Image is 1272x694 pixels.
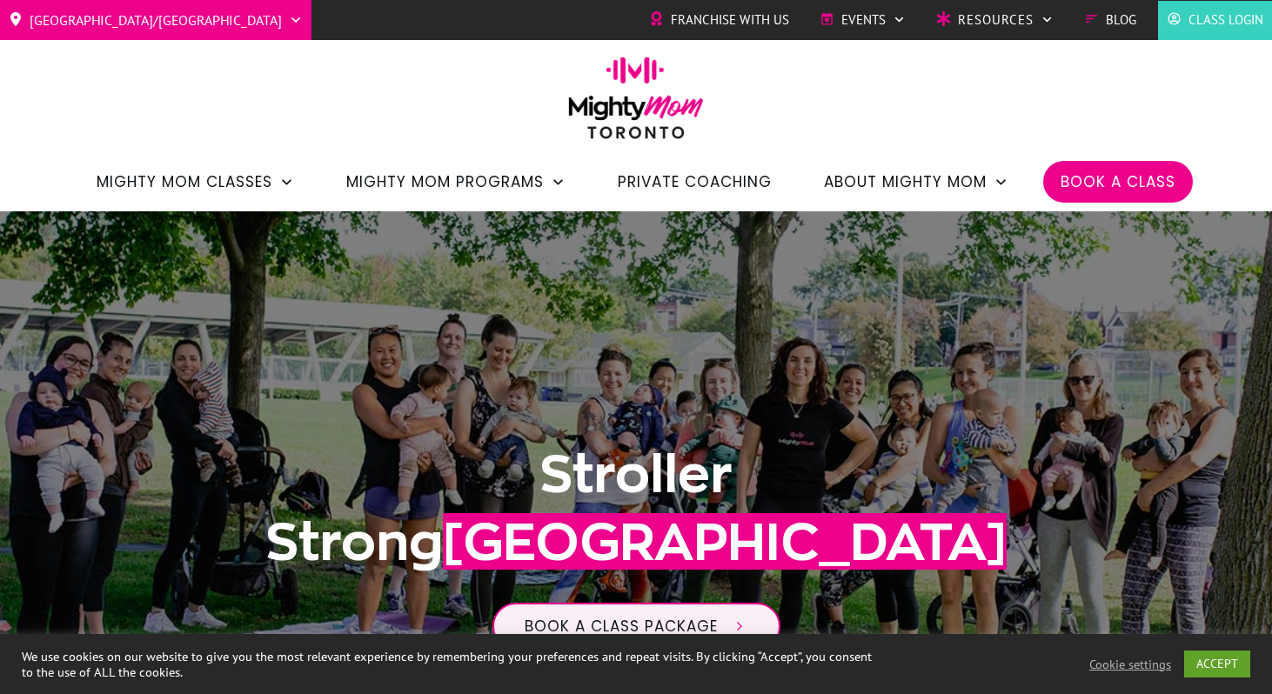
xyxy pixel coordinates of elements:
span: Mighty Mom Classes [97,167,272,197]
span: [GEOGRAPHIC_DATA] [443,513,1007,570]
h1: Stroller Strong [167,440,1105,576]
a: Franchise with Us [649,7,789,33]
a: ACCEPT [1184,651,1250,677]
a: Book a Class [1061,167,1175,197]
span: Resources [958,7,1034,33]
a: Mighty Mom Classes [97,167,294,197]
a: Resources [936,7,1054,33]
span: Mighty Mom Programs [346,167,544,197]
a: Book a class package [492,603,780,650]
a: Private Coaching [618,167,772,197]
a: Blog [1084,7,1136,33]
a: Class Login [1167,7,1263,33]
span: Blog [1106,7,1136,33]
span: About Mighty Mom [824,167,987,197]
span: [GEOGRAPHIC_DATA]/[GEOGRAPHIC_DATA] [30,6,282,34]
span: Book a class package [525,616,718,637]
div: We use cookies on our website to give you the most relevant experience by remembering your prefer... [22,649,881,680]
span: Franchise with Us [671,7,789,33]
a: About Mighty Mom [824,167,1008,197]
a: [GEOGRAPHIC_DATA]/[GEOGRAPHIC_DATA] [9,6,303,34]
a: Cookie settings [1089,657,1171,672]
span: Events [841,7,886,33]
img: mightymom-logo-toronto [559,57,713,151]
a: Mighty Mom Programs [346,167,566,197]
a: Events [820,7,906,33]
span: Class Login [1188,7,1263,33]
